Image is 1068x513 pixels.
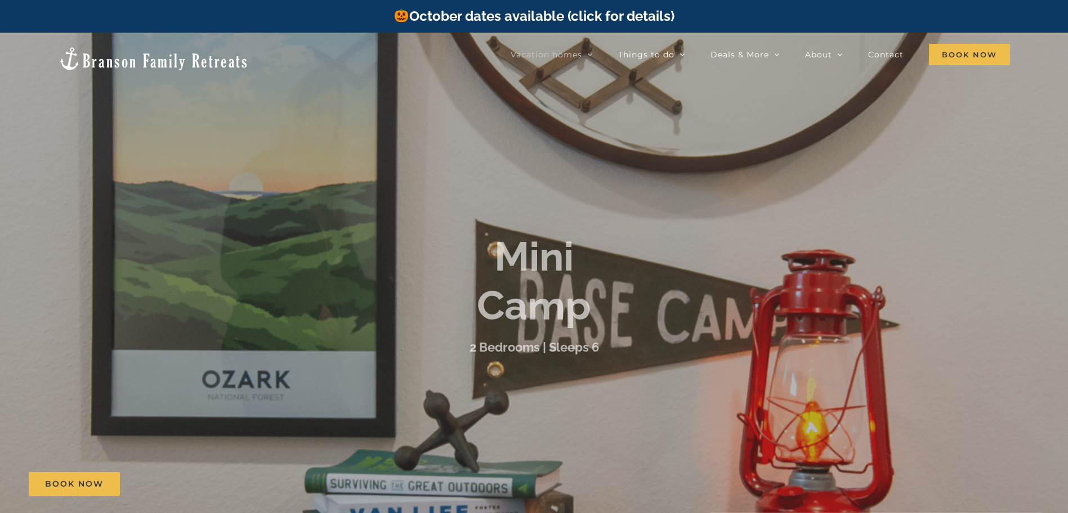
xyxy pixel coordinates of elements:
span: Book Now [929,44,1010,65]
a: October dates available (click for details) [394,8,674,24]
span: Things to do [618,51,674,58]
span: Deals & More [710,51,769,58]
a: Book Now [29,472,120,496]
span: Contact [868,51,904,58]
a: Deals & More [710,43,780,66]
nav: Main Menu [511,43,1010,66]
a: Contact [868,43,904,66]
span: Book Now [45,479,104,489]
a: Vacation homes [511,43,593,66]
img: Branson Family Retreats Logo [58,46,249,71]
b: Mini Camp [477,232,591,328]
a: About [805,43,843,66]
span: About [805,51,832,58]
img: 🎃 [395,8,408,22]
a: Things to do [618,43,685,66]
h3: 2 Bedrooms | Sleeps 6 [470,340,599,354]
span: Vacation homes [511,51,582,58]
